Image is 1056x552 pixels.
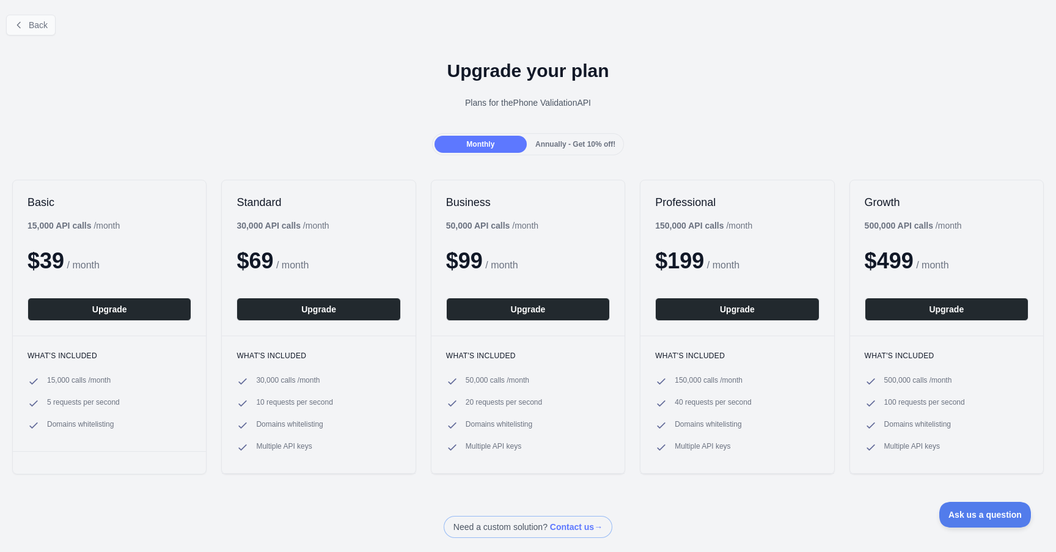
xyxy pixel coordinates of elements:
div: / month [655,219,752,232]
b: 150,000 API calls [655,221,724,230]
div: / month [446,219,538,232]
h2: Standard [237,195,400,210]
h2: Professional [655,195,819,210]
h2: Business [446,195,610,210]
span: $ 99 [446,248,483,273]
b: 50,000 API calls [446,221,510,230]
span: $ 199 [655,248,704,273]
iframe: Toggle Customer Support [939,502,1032,528]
